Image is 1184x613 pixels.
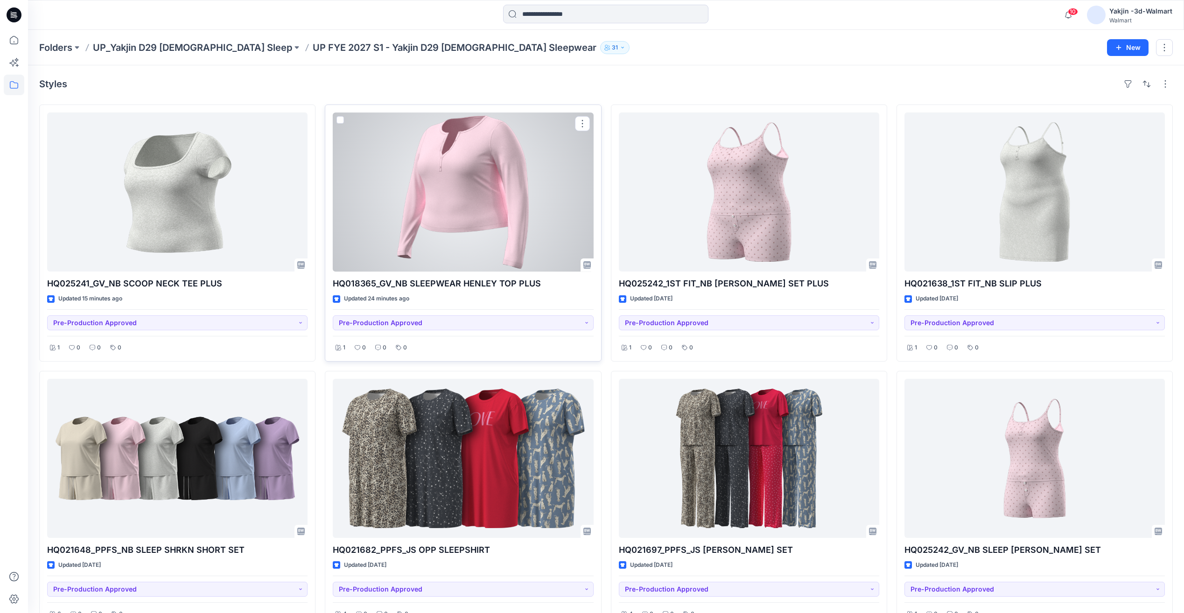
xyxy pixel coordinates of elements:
p: 1 [57,343,60,353]
p: HQ025242_1ST FIT_NB [PERSON_NAME] SET PLUS [619,277,879,290]
h4: Styles [39,78,67,90]
p: HQ021697_PPFS_JS [PERSON_NAME] SET [619,543,879,557]
p: Updated [DATE] [916,560,958,570]
button: New [1107,39,1149,56]
p: 0 [383,343,386,353]
p: HQ021638_1ST FIT_NB SLIP PLUS [904,277,1165,290]
div: Yakjin -3d-Walmart [1109,6,1172,17]
p: 0 [362,343,366,353]
p: 0 [934,343,938,353]
p: UP FYE 2027 S1 - Yakjin D29 [DEMOGRAPHIC_DATA] Sleepwear [313,41,596,54]
p: 0 [403,343,407,353]
p: 31 [612,42,618,53]
button: 31 [600,41,630,54]
p: HQ025242_GV_NB SLEEP [PERSON_NAME] SET [904,543,1165,557]
p: 1 [343,343,345,353]
p: 1 [915,343,917,353]
a: HQ021697_PPFS_JS OPP PJ SET [619,379,879,538]
p: 0 [689,343,693,353]
div: Walmart [1109,17,1172,24]
a: UP_Yakjin D29 [DEMOGRAPHIC_DATA] Sleep [93,41,292,54]
p: HQ018365_GV_NB SLEEPWEAR HENLEY TOP PLUS [333,277,593,290]
p: 0 [77,343,80,353]
p: Updated 15 minutes ago [58,294,122,304]
p: 0 [954,343,958,353]
a: HQ021682_PPFS_JS OPP SLEEPSHIRT [333,379,593,538]
p: Updated 24 minutes ago [344,294,409,304]
a: HQ025241_GV_NB SCOOP NECK TEE PLUS [47,112,308,272]
a: HQ018365_GV_NB SLEEPWEAR HENLEY TOP PLUS [333,112,593,272]
p: Updated [DATE] [58,560,101,570]
p: 0 [97,343,101,353]
span: 10 [1068,8,1078,15]
a: Folders [39,41,72,54]
p: HQ021648_PPFS_NB SLEEP SHRKN SHORT SET [47,543,308,557]
p: HQ025241_GV_NB SCOOP NECK TEE PLUS [47,277,308,290]
img: avatar [1087,6,1106,24]
p: 0 [118,343,121,353]
p: Updated [DATE] [344,560,386,570]
p: Updated [DATE] [916,294,958,304]
p: 0 [648,343,652,353]
p: Updated [DATE] [630,294,673,304]
a: HQ021648_PPFS_NB SLEEP SHRKN SHORT SET [47,379,308,538]
p: 1 [629,343,631,353]
p: HQ021682_PPFS_JS OPP SLEEPSHIRT [333,543,593,557]
p: Updated [DATE] [630,560,673,570]
a: HQ025242_1ST FIT_NB CAMI BOXER SET PLUS [619,112,879,272]
a: HQ021638_1ST FIT_NB SLIP PLUS [904,112,1165,272]
p: 0 [669,343,673,353]
p: 0 [975,343,979,353]
a: HQ025242_GV_NB SLEEP CAMI BOXER SET [904,379,1165,538]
